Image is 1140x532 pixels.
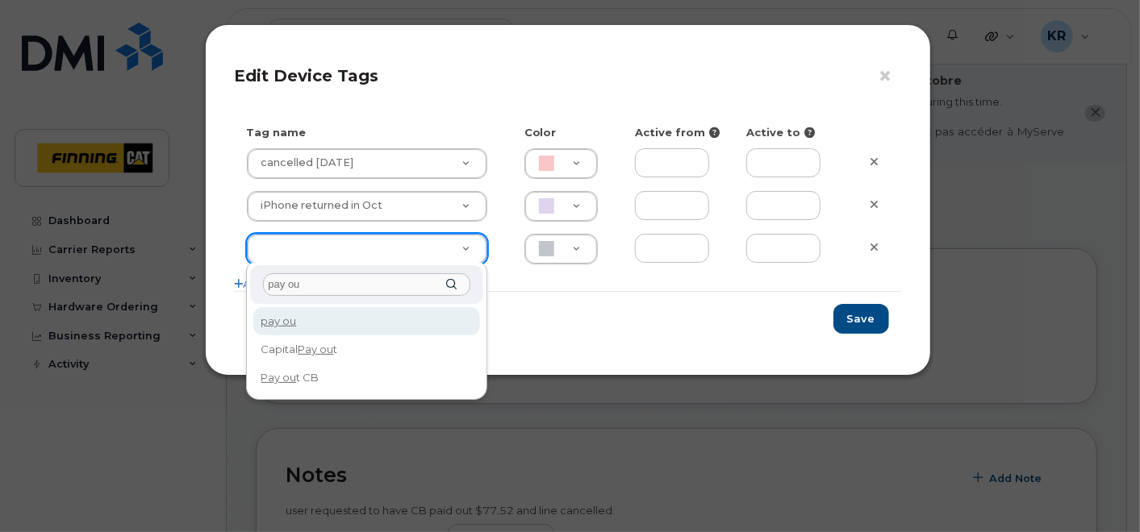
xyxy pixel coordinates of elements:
div: Capital t [255,337,478,362]
iframe: Messenger Launcher [1070,462,1128,520]
span: pay ou [261,314,296,327]
span: Pay ou [298,343,333,355]
span: Pay ou [261,371,296,384]
div: t CB [255,366,478,391]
